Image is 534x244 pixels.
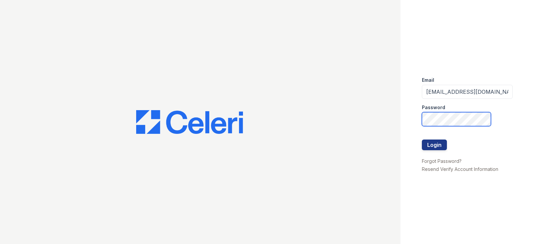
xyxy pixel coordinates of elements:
[422,77,434,83] label: Email
[422,158,462,164] a: Forgot Password?
[136,110,243,134] img: CE_Logo_Blue-a8612792a0a2168367f1c8372b55b34899dd931a85d93a1a3d3e32e68fde9ad4.png
[422,104,445,111] label: Password
[422,166,498,172] a: Resend Verify Account Information
[422,140,447,150] button: Login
